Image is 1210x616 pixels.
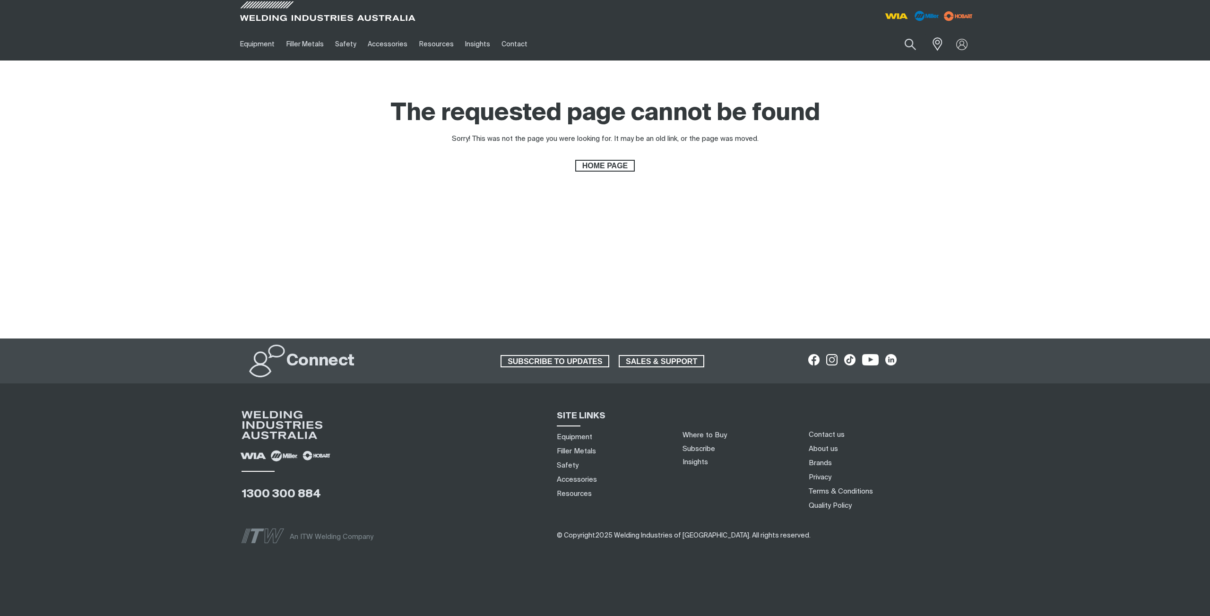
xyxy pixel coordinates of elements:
[809,486,873,496] a: Terms & Conditions
[683,445,715,452] a: Subscribe
[557,446,596,456] a: Filler Metals
[280,28,329,61] a: Filler Metals
[234,28,280,61] a: Equipment
[809,501,852,511] a: Quality Policy
[414,28,459,61] a: Resources
[619,355,704,367] a: SALES & SUPPORT
[809,458,832,468] a: Brands
[362,28,413,61] a: Accessories
[496,28,533,61] a: Contact
[553,430,671,501] nav: Sitemap
[390,98,820,129] h1: The requested page cannot be found
[290,533,373,540] span: An ITW Welding Company
[683,459,708,466] a: Insights
[242,488,321,500] a: 1300 300 884
[894,33,926,55] button: Search products
[882,33,926,55] input: Product name or item number...
[575,160,635,172] a: HOME PAGE
[452,134,759,145] div: Sorry! This was not the page you were looking for. It may be an old link, or the page was moved.
[557,489,592,499] a: Resources
[809,472,831,482] a: Privacy
[557,532,811,539] span: ​​​​​​​​​​​​​​​​​​ ​​​​​​
[459,28,496,61] a: Insights
[683,432,727,439] a: Where to Buy
[501,355,609,367] a: SUBSCRIBE TO UPDATES
[286,351,354,372] h2: Connect
[557,532,811,539] span: © Copyright 2025 Welding Industries of [GEOGRAPHIC_DATA] . All rights reserved.
[557,475,597,485] a: Accessories
[329,28,362,61] a: Safety
[576,160,634,172] span: HOME PAGE
[557,412,605,420] span: SITE LINKS
[620,355,703,367] span: SALES & SUPPORT
[557,460,579,470] a: Safety
[809,430,845,440] a: Contact us
[234,28,790,61] nav: Main
[501,355,608,367] span: SUBSCRIBE TO UPDATES
[941,9,976,23] img: miller
[809,444,838,454] a: About us
[805,427,986,512] nav: Footer
[557,432,592,442] a: Equipment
